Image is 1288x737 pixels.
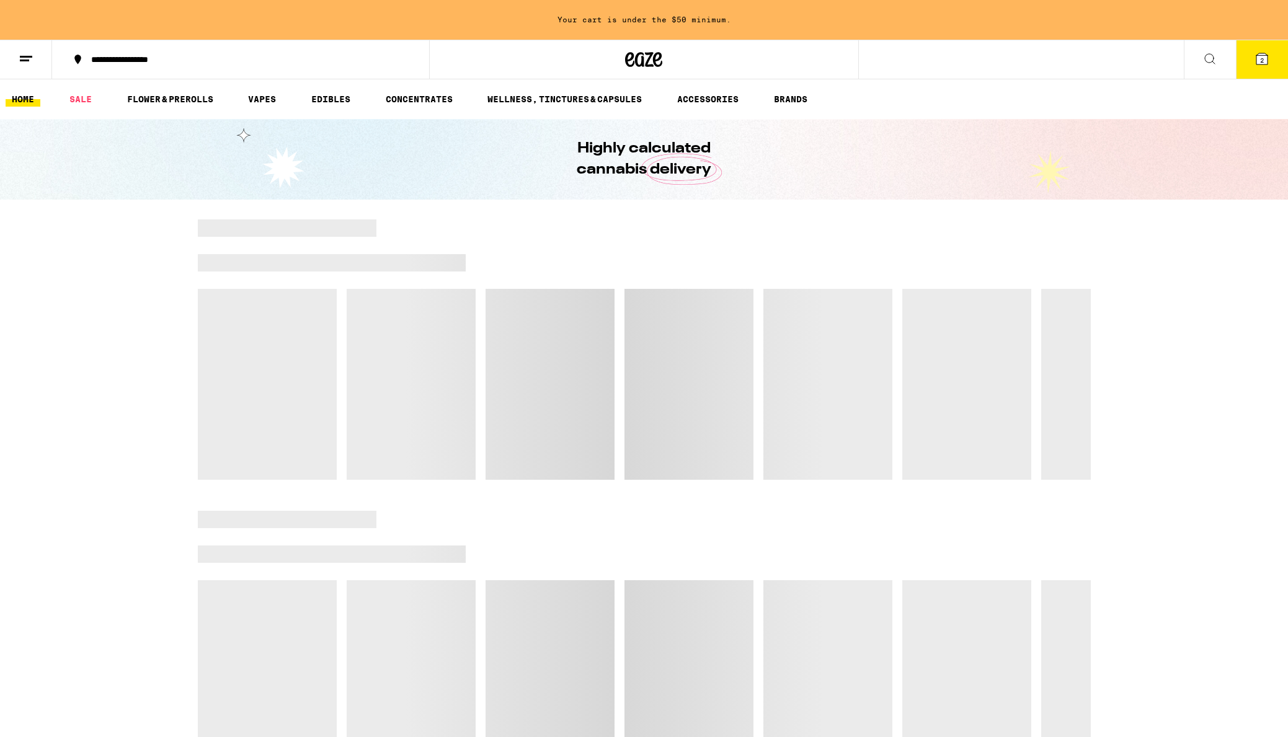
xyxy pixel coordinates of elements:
[1260,56,1264,64] span: 2
[1236,40,1288,79] button: 2
[121,92,220,107] a: FLOWER & PREROLLS
[63,92,98,107] a: SALE
[671,92,745,107] a: ACCESSORIES
[768,92,814,107] button: BRANDS
[6,92,40,107] a: HOME
[481,92,648,107] a: WELLNESS, TINCTURES & CAPSULES
[305,92,357,107] a: EDIBLES
[542,138,747,180] h1: Highly calculated cannabis delivery
[242,92,282,107] a: VAPES
[380,92,459,107] a: CONCENTRATES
